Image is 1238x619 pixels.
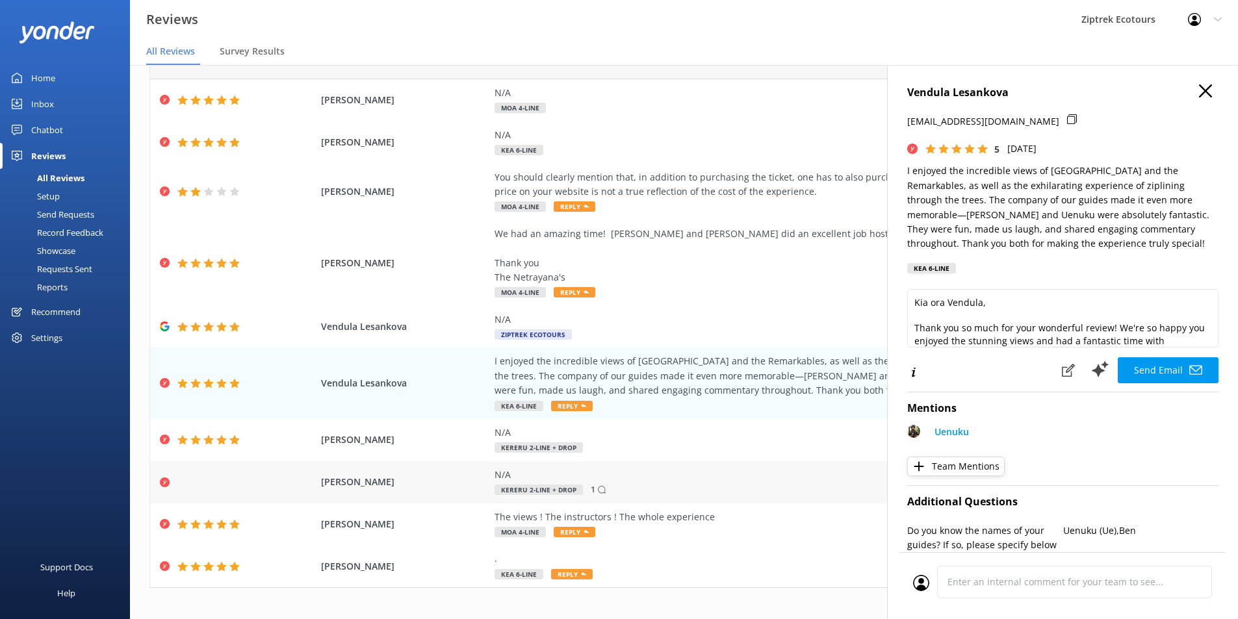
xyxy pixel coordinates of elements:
span: Survey Results [220,45,285,58]
span: Moa 4-Line [495,201,546,212]
h4: Additional Questions [907,494,1219,511]
a: Setup [8,187,130,205]
a: Requests Sent [8,260,130,278]
span: [PERSON_NAME] [321,433,489,447]
span: Reply [554,201,595,212]
span: [PERSON_NAME] [321,475,489,489]
a: Send Requests [8,205,130,223]
h3: Reviews [146,9,198,30]
button: Send Email [1118,357,1219,383]
p: [DATE] [1007,142,1037,156]
div: Kea 6-Line [907,263,956,273]
span: Vendula Lesankova [321,320,489,334]
a: Showcase [8,242,130,260]
span: [PERSON_NAME] [321,184,489,199]
div: Requests Sent [8,260,92,278]
div: Showcase [8,242,75,260]
div: We had an amazing time! [PERSON_NAME] and [PERSON_NAME] did an excellent job hosting our adventur... [495,227,1086,285]
p: Uenuku (Ue),Ben [1063,524,1219,538]
button: Team Mentions [907,457,1005,476]
div: I enjoyed the incredible views of [GEOGRAPHIC_DATA] and the Remarkables, as well as the exhilarat... [495,354,1086,398]
span: Kereru 2-Line + Drop [495,442,583,453]
div: Help [57,580,75,606]
span: Reply [551,401,593,411]
a: All Reviews [8,169,130,187]
h4: Vendula Lesankova [907,84,1219,101]
div: . [495,551,1086,566]
a: Uenuku [928,425,969,442]
div: All Reviews [8,169,84,187]
span: [PERSON_NAME] [321,517,489,531]
img: 60-1734151383.JPG [907,425,920,438]
span: Reply [551,569,593,579]
p: 1 [591,483,595,496]
span: Kea 6-Line [495,401,543,411]
span: Ziptrek Ecotours [495,329,572,340]
span: [PERSON_NAME] [321,559,489,574]
span: Moa 4-Line [495,527,546,537]
span: Vendula Lesankova [321,376,489,390]
span: Reply [554,287,595,297]
span: [PERSON_NAME] [321,93,489,107]
span: 5 [994,143,999,155]
div: Setup [8,187,60,205]
p: Do you know the names of your guides? If so, please specify below [907,524,1063,553]
span: Moa 4-Line [495,287,546,297]
div: Chatbot [31,117,63,143]
span: Kea 6-Line [495,145,543,155]
button: Close [1199,84,1212,99]
img: user_profile.svg [913,575,929,591]
span: [PERSON_NAME] [321,256,489,270]
h4: Mentions [907,400,1219,417]
p: [EMAIL_ADDRESS][DOMAIN_NAME] [907,114,1059,129]
div: You should clearly mention that, in addition to purchasing the ticket, one has to also purchase a... [495,170,1086,199]
p: Uenuku [935,425,969,439]
div: Inbox [31,91,54,117]
div: Reports [8,278,68,296]
span: Reply [554,527,595,537]
div: Send Requests [8,205,94,223]
a: Record Feedback [8,223,130,242]
span: Kereru 2-Line + Drop [495,485,583,495]
div: N/A [495,86,1086,100]
a: Reports [8,278,130,296]
div: N/A [495,128,1086,142]
div: Home [31,65,55,91]
div: N/A [495,312,1086,327]
div: Record Feedback [8,223,103,242]
span: [PERSON_NAME] [321,135,489,149]
div: N/A [495,425,1086,440]
span: All Reviews [146,45,195,58]
div: Settings [31,325,62,351]
span: Kea 6-Line [495,569,543,579]
div: N/A [495,468,1086,482]
div: Reviews [31,143,66,169]
p: I enjoyed the incredible views of [GEOGRAPHIC_DATA] and the Remarkables, as well as the exhilarat... [907,164,1219,251]
div: Recommend [31,299,81,325]
div: The views ! The instructors ! The whole experience [495,510,1086,524]
textarea: Kia ora Vendula, Thank you so much for your wonderful review! We're so happy you enjoyed the stun... [907,289,1219,347]
img: yonder-white-logo.png [19,21,94,43]
span: Moa 4-Line [495,103,546,113]
div: Support Docs [40,554,93,580]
